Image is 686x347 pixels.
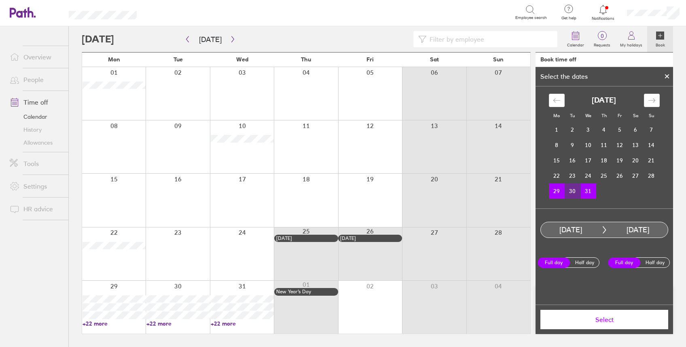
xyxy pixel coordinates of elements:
td: Choose Wednesday, December 24, 2025 as your check-in date. It’s available. [580,168,596,183]
td: Choose Sunday, December 21, 2025 as your check-in date. It’s available. [644,153,659,168]
td: Choose Saturday, December 6, 2025 as your check-in date. It’s available. [628,122,644,137]
small: We [585,113,591,118]
td: Selected as end date. Wednesday, December 31, 2025 [580,183,596,199]
td: Choose Tuesday, December 2, 2025 as your check-in date. It’s available. [565,122,580,137]
td: Choose Wednesday, December 3, 2025 as your check-in date. It’s available. [580,122,596,137]
a: +22 more [83,320,146,327]
td: Choose Tuesday, December 9, 2025 as your check-in date. It’s available. [565,137,580,153]
td: Selected. Tuesday, December 30, 2025 [565,183,580,199]
span: Tue [174,56,183,63]
td: Choose Friday, December 26, 2025 as your check-in date. It’s available. [612,168,628,183]
label: Book [651,40,670,48]
a: People [3,72,68,88]
div: [DATE] [340,236,400,241]
span: Mon [108,56,120,63]
div: New Year’s Day [276,289,336,294]
small: Su [649,113,654,118]
label: Full day [608,257,640,268]
td: Choose Monday, December 8, 2025 as your check-in date. It’s available. [549,137,565,153]
label: Calendar [562,40,589,48]
td: Choose Monday, December 15, 2025 as your check-in date. It’s available. [549,153,565,168]
strong: [DATE] [592,96,616,105]
div: Select the dates [536,73,593,80]
a: Tools [3,156,68,172]
td: Choose Saturday, December 20, 2025 as your check-in date. It’s available. [628,153,644,168]
small: Mo [553,113,560,118]
div: [DATE] [608,226,668,234]
td: Choose Monday, December 1, 2025 as your check-in date. It’s available. [549,122,565,137]
div: Move forward to switch to the next month. [644,94,660,107]
button: [DATE] [193,33,228,46]
span: Select [546,316,663,323]
td: Choose Saturday, December 27, 2025 as your check-in date. It’s available. [628,168,644,183]
span: Sat [430,56,439,63]
small: Tu [570,113,575,118]
a: 0Requests [589,26,615,52]
label: Half day [568,258,601,267]
a: +22 more [146,320,210,327]
a: Calendar [562,26,589,52]
td: Choose Friday, December 19, 2025 as your check-in date. It’s available. [612,153,628,168]
small: Fr [618,113,622,118]
button: Select [540,310,668,329]
td: Choose Thursday, December 11, 2025 as your check-in date. It’s available. [596,137,612,153]
td: Choose Sunday, December 7, 2025 as your check-in date. It’s available. [644,122,659,137]
span: Get help [556,16,582,21]
div: Search [159,8,179,16]
small: Sa [633,113,638,118]
label: Requests [589,40,615,48]
td: Choose Wednesday, December 10, 2025 as your check-in date. It’s available. [580,137,596,153]
input: Filter by employee [426,32,553,47]
td: Choose Thursday, December 4, 2025 as your check-in date. It’s available. [596,122,612,137]
label: Half day [639,258,671,267]
small: Th [601,113,607,118]
td: Choose Saturday, December 13, 2025 as your check-in date. It’s available. [628,137,644,153]
span: Employee search [515,15,547,20]
a: +22 more [211,320,274,327]
label: My holidays [615,40,647,48]
td: Choose Thursday, December 18, 2025 as your check-in date. It’s available. [596,153,612,168]
div: [DATE] [541,226,601,234]
td: Choose Sunday, December 14, 2025 as your check-in date. It’s available. [644,137,659,153]
td: Choose Thursday, December 25, 2025 as your check-in date. It’s available. [596,168,612,183]
td: Choose Tuesday, December 23, 2025 as your check-in date. It’s available. [565,168,580,183]
a: HR advice [3,201,68,217]
a: History [3,123,68,136]
span: 0 [589,33,615,39]
div: Book time off [540,56,576,63]
span: Thu [301,56,311,63]
a: Overview [3,49,68,65]
td: Choose Monday, December 22, 2025 as your check-in date. It’s available. [549,168,565,183]
td: Choose Sunday, December 28, 2025 as your check-in date. It’s available. [644,168,659,183]
td: Choose Wednesday, December 17, 2025 as your check-in date. It’s available. [580,153,596,168]
a: Allowances [3,136,68,149]
div: Move backward to switch to the previous month. [549,94,565,107]
div: [DATE] [276,236,336,241]
a: My holidays [615,26,647,52]
span: Wed [236,56,248,63]
a: Settings [3,178,68,194]
a: Time off [3,94,68,110]
div: Calendar [540,86,669,208]
span: Notifications [590,16,616,21]
td: Choose Tuesday, December 16, 2025 as your check-in date. It’s available. [565,153,580,168]
td: Choose Friday, December 12, 2025 as your check-in date. It’s available. [612,137,628,153]
a: Notifications [590,4,616,21]
a: Calendar [3,110,68,123]
span: Sun [493,56,504,63]
td: Selected as start date. Monday, December 29, 2025 [549,183,565,199]
span: Fri [366,56,374,63]
a: Book [647,26,673,52]
label: Full day [538,257,570,268]
td: Choose Friday, December 5, 2025 as your check-in date. It’s available. [612,122,628,137]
